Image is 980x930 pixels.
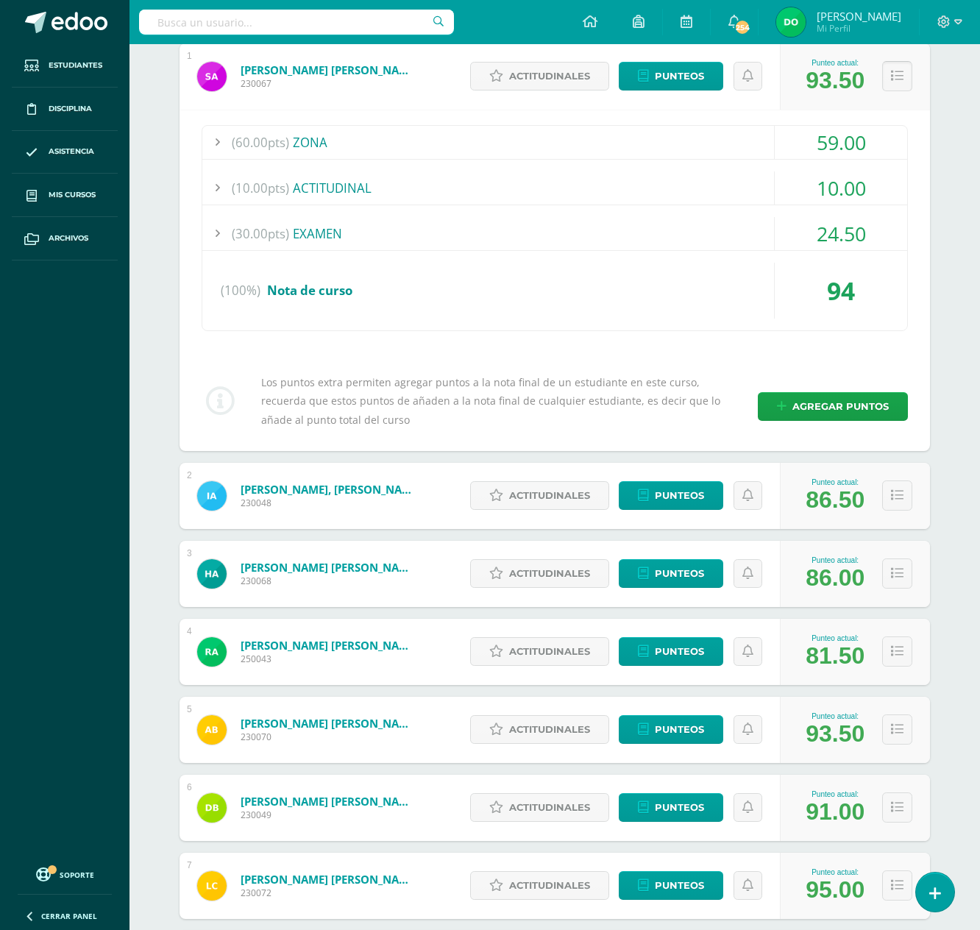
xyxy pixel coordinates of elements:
[758,392,908,421] a: Agregar puntos
[509,872,590,899] span: Actitudinales
[806,486,864,514] div: 86.50
[12,88,118,131] a: Disciplina
[241,63,417,77] a: [PERSON_NAME] [PERSON_NAME]
[509,638,590,665] span: Actitudinales
[509,63,590,90] span: Actitudinales
[806,720,864,748] div: 93.50
[241,482,417,497] a: [PERSON_NAME], [PERSON_NAME]
[619,559,723,588] a: Punteos
[12,174,118,217] a: Mis cursos
[817,9,901,24] span: [PERSON_NAME]
[655,716,704,743] span: Punteos
[241,638,417,653] a: [PERSON_NAME] [PERSON_NAME]
[619,637,723,666] a: Punteos
[197,871,227,901] img: d3955a79f91f4c24fc50693bbcc78a87.png
[470,871,609,900] a: Actitudinales
[806,59,864,67] div: Punteo actual:
[197,637,227,667] img: 47b8597f43627b9820b412624697e3c6.png
[775,263,907,319] div: 94
[187,51,192,61] div: 1
[619,715,723,744] a: Punteos
[734,19,750,35] span: 254
[41,911,97,921] span: Cerrar panel
[806,67,864,94] div: 93.50
[49,103,92,115] span: Disciplina
[241,794,417,809] a: [PERSON_NAME] [PERSON_NAME]
[776,7,806,37] img: 832e9e74216818982fa3af6e32aa3651.png
[241,77,417,90] span: 230067
[806,642,864,670] div: 81.50
[806,556,864,564] div: Punteo actual:
[187,860,192,870] div: 7
[241,887,417,899] span: 230072
[241,653,417,665] span: 250043
[197,715,227,745] img: e6c2dc894e596fb59562e61657fd1900.png
[12,217,118,260] a: Archivos
[49,189,96,201] span: Mis cursos
[470,559,609,588] a: Actitudinales
[470,481,609,510] a: Actitudinales
[60,870,94,880] span: Soporte
[806,876,864,904] div: 95.00
[187,782,192,792] div: 6
[806,798,864,826] div: 91.00
[187,704,192,714] div: 5
[197,62,227,91] img: 992d89e52b41b8bcb7715cffbd775d75.png
[49,60,102,71] span: Estudiantes
[202,171,907,205] div: ACTITUDINAL
[187,470,192,480] div: 2
[655,63,704,90] span: Punteos
[267,282,352,299] span: Nota de curso
[470,62,609,90] a: Actitudinales
[232,126,289,159] span: (60.00pts)
[241,809,417,821] span: 230049
[619,481,723,510] a: Punteos
[655,794,704,821] span: Punteos
[49,232,88,244] span: Archivos
[197,481,227,511] img: 9cd02a476c78c982baa802c3a70a3042.png
[12,131,118,174] a: Asistencia
[197,793,227,823] img: 501bfa6d2ca0f0aefee8418375df094e.png
[655,482,704,509] span: Punteos
[775,126,907,159] div: 59.00
[655,638,704,665] span: Punteos
[806,868,864,876] div: Punteo actual:
[12,44,118,88] a: Estudiantes
[241,575,417,587] span: 230068
[221,263,260,319] span: (100%)
[18,864,112,884] a: Soporte
[202,126,907,159] div: ZONA
[241,872,417,887] a: [PERSON_NAME] [PERSON_NAME]
[139,10,454,35] input: Busca un usuario...
[470,793,609,822] a: Actitudinales
[241,716,417,731] a: [PERSON_NAME] [PERSON_NAME]
[775,217,907,250] div: 24.50
[202,217,907,250] div: EXAMEN
[470,637,609,666] a: Actitudinales
[49,146,94,157] span: Asistencia
[509,482,590,509] span: Actitudinales
[187,626,192,636] div: 4
[197,559,227,589] img: e4f0e66cf0ea28b4f2938b396340993b.png
[509,716,590,743] span: Actitudinales
[806,564,864,592] div: 86.00
[806,634,864,642] div: Punteo actual:
[509,560,590,587] span: Actitudinales
[619,871,723,900] a: Punteos
[232,171,289,205] span: (10.00pts)
[806,478,864,486] div: Punteo actual:
[775,171,907,205] div: 10.00
[241,731,417,743] span: 230070
[255,373,734,429] div: Los puntos extra permiten agregar puntos a la nota final de un estudiante en este curso, recuerda...
[619,62,723,90] a: Punteos
[470,715,609,744] a: Actitudinales
[806,790,864,798] div: Punteo actual:
[817,22,901,35] span: Mi Perfil
[792,393,889,420] span: Agregar puntos
[655,560,704,587] span: Punteos
[806,712,864,720] div: Punteo actual:
[655,872,704,899] span: Punteos
[241,560,417,575] a: [PERSON_NAME] [PERSON_NAME]
[241,497,417,509] span: 230048
[619,793,723,822] a: Punteos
